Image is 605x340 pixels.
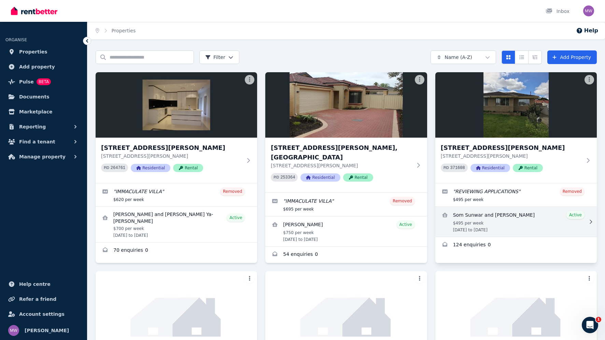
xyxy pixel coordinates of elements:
[19,280,51,288] span: Help centre
[205,54,225,61] span: Filter
[104,166,109,170] small: PID
[441,153,582,159] p: [STREET_ADDRESS][PERSON_NAME]
[5,45,82,59] a: Properties
[450,166,465,170] code: 371608
[265,193,427,216] a: Edit listing: IMMACULATE VILLA
[583,5,594,16] img: May Wong
[435,237,597,253] a: Enquiries for 22A Constance St, Yokine
[19,123,46,131] span: Reporting
[19,108,52,116] span: Marketplace
[19,63,55,71] span: Add property
[547,50,597,64] a: Add Property
[37,78,51,85] span: BETA
[445,54,472,61] span: Name (A-Z)
[528,50,542,64] button: Expanded list view
[19,295,56,303] span: Refer a friend
[502,50,542,64] div: View options
[265,72,427,138] img: 11C Thurlow Avenue, Yokine
[343,173,373,182] span: Rental
[265,72,427,192] a: 11C Thurlow Avenue, Yokine[STREET_ADDRESS][PERSON_NAME], [GEOGRAPHIC_DATA][STREET_ADDRESS][PERSON...
[96,183,257,206] a: Edit listing: IMMACULATE VILLA
[5,292,82,306] a: Refer a friend
[19,310,65,318] span: Account settings
[415,75,424,84] button: More options
[96,243,257,259] a: Enquiries for 4B Rother Place, Nollamara
[111,166,125,170] code: 264761
[441,143,582,153] h3: [STREET_ADDRESS][PERSON_NAME]
[271,143,412,162] h3: [STREET_ADDRESS][PERSON_NAME], [GEOGRAPHIC_DATA]
[96,207,257,242] a: View details for Wen-ya Chen and Yesica Ya-Ting Yang
[515,50,529,64] button: Compact list view
[19,93,50,101] span: Documents
[245,75,254,84] button: More options
[87,22,144,40] nav: Breadcrumb
[300,173,340,182] span: Residential
[470,164,510,172] span: Residential
[5,60,82,74] a: Add property
[96,72,257,138] img: 4B Rother Place, Nollamara
[273,175,279,179] small: PID
[585,274,594,283] button: More options
[25,326,69,335] span: [PERSON_NAME]
[5,135,82,149] button: Find a tenant
[280,175,295,180] code: 253364
[5,307,82,321] a: Account settings
[576,27,598,35] button: Help
[435,207,597,237] a: View details for Som Sunwar and Tshering Yangzom
[5,75,82,89] a: PulseBETA
[5,150,82,164] button: Manage property
[131,164,170,172] span: Residential
[596,317,601,322] span: 1
[5,105,82,119] a: Marketplace
[585,75,594,84] button: More options
[96,271,257,337] img: 22B Constance St, Yokine
[271,162,412,169] p: [STREET_ADDRESS][PERSON_NAME]
[444,166,449,170] small: PID
[19,78,34,86] span: Pulse
[5,37,27,42] span: ORGANISE
[513,164,543,172] span: Rental
[431,50,496,64] button: Name (A-Z)
[435,72,597,138] img: 22A Constance St, Yokine
[435,183,597,206] a: Edit listing: REVIEWING APPLICATIONS
[5,277,82,291] a: Help centre
[415,274,424,283] button: More options
[265,216,427,246] a: View details for Louise Michels
[245,274,254,283] button: More options
[435,271,597,337] img: 31B Narrung Way, Nollamara
[101,143,242,153] h3: [STREET_ADDRESS][PERSON_NAME]
[502,50,515,64] button: Card view
[265,271,427,337] img: 31A Narrung Way, Nollamara
[19,138,55,146] span: Find a tenant
[582,317,598,333] iframe: Intercom live chat
[19,153,66,161] span: Manage property
[19,48,47,56] span: Properties
[435,72,597,183] a: 22A Constance St, Yokine[STREET_ADDRESS][PERSON_NAME][STREET_ADDRESS][PERSON_NAME]PID 371608Resid...
[96,72,257,183] a: 4B Rother Place, Nollamara[STREET_ADDRESS][PERSON_NAME][STREET_ADDRESS][PERSON_NAME]PID 264761Res...
[101,153,242,159] p: [STREET_ADDRESS][PERSON_NAME]
[5,120,82,134] button: Reporting
[199,50,239,64] button: Filter
[5,90,82,104] a: Documents
[173,164,203,172] span: Rental
[546,8,569,15] div: Inbox
[8,325,19,336] img: May Wong
[265,247,427,263] a: Enquiries for 11C Thurlow Avenue, Yokine
[11,6,57,16] img: RentBetter
[112,28,136,33] a: Properties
